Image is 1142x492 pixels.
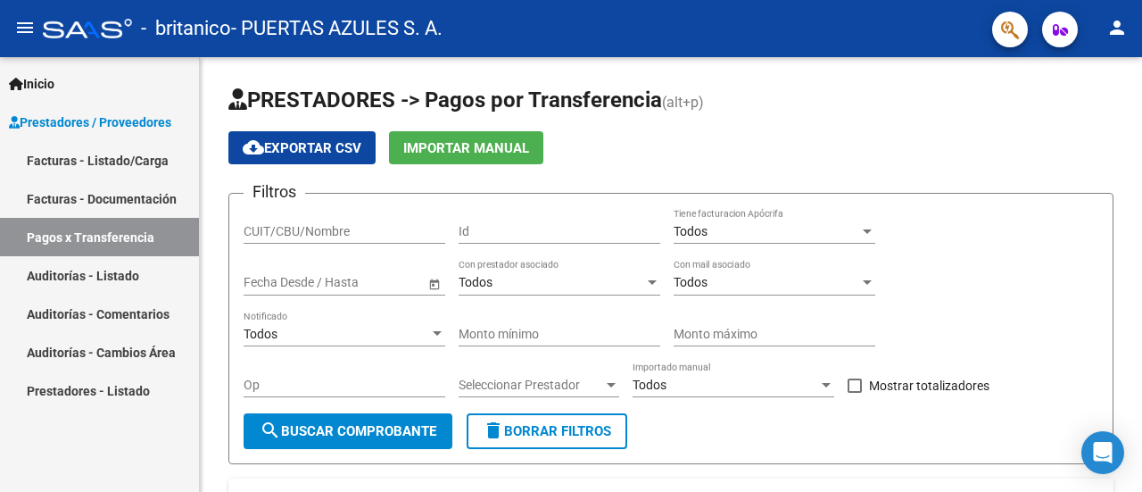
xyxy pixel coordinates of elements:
[260,423,436,439] span: Buscar Comprobante
[869,375,989,396] span: Mostrar totalizadores
[403,140,529,156] span: Importar Manual
[324,275,411,290] input: Fecha fin
[483,420,504,441] mat-icon: delete
[244,327,277,341] span: Todos
[243,137,264,158] mat-icon: cloud_download
[244,413,452,449] button: Buscar Comprobante
[467,413,627,449] button: Borrar Filtros
[9,74,54,94] span: Inicio
[244,179,305,204] h3: Filtros
[483,423,611,439] span: Borrar Filtros
[674,224,708,238] span: Todos
[231,9,443,48] span: - PUERTAS AZULES S. A.
[1106,17,1128,38] mat-icon: person
[674,275,708,289] span: Todos
[244,275,309,290] input: Fecha inicio
[260,420,281,441] mat-icon: search
[9,113,171,132] span: Prestadores / Proveedores
[228,131,376,164] button: Exportar CSV
[459,378,603,393] span: Seleccionar Prestador
[459,275,492,289] span: Todos
[425,274,443,293] button: Open calendar
[14,17,36,38] mat-icon: menu
[389,131,543,164] button: Importar Manual
[633,378,666,392] span: Todos
[228,88,662,113] span: PRESTADORES -> Pagos por Transferencia
[662,94,704,111] span: (alt+p)
[1081,431,1124,474] div: Open Intercom Messenger
[141,9,231,48] span: - britanico
[243,140,361,156] span: Exportar CSV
